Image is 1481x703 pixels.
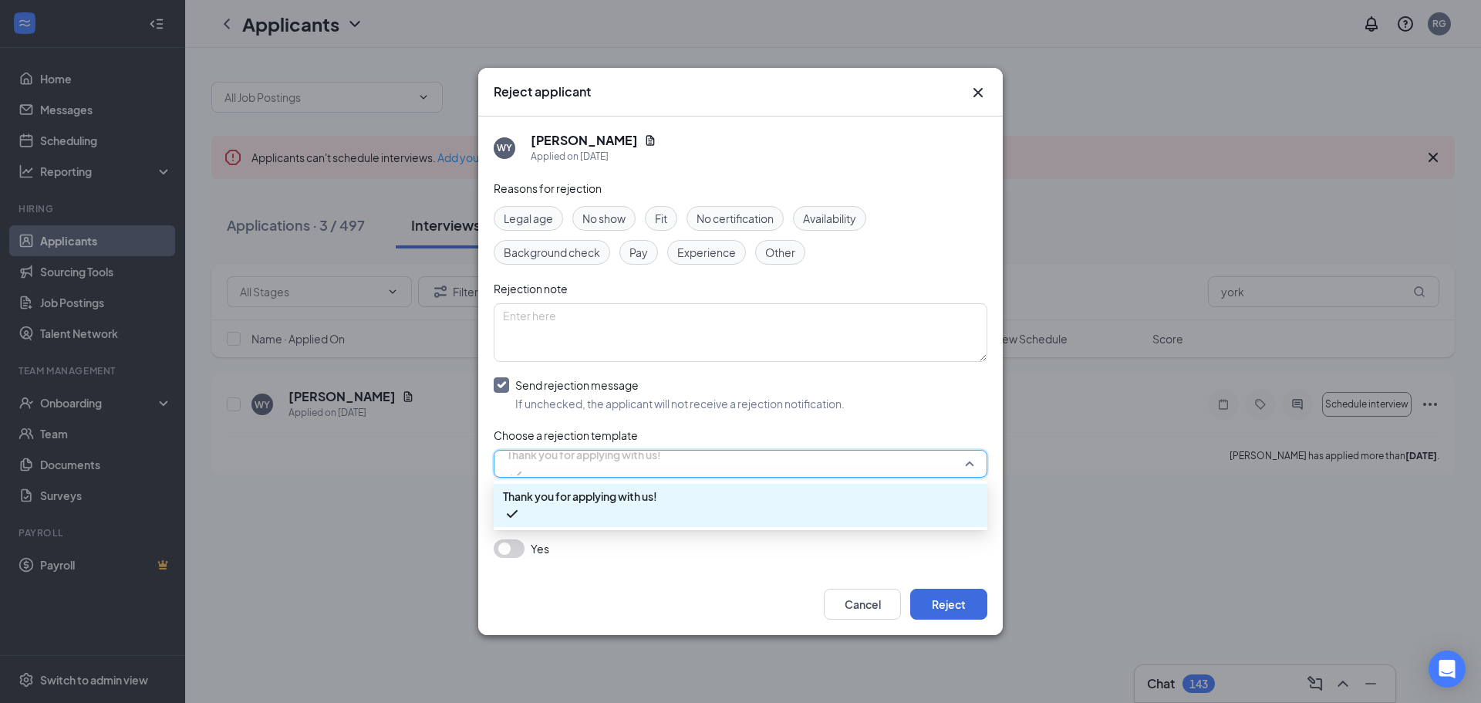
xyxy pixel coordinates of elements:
svg: Document [644,134,656,147]
span: Thank you for applying with us! [503,488,657,505]
span: Rejection note [494,282,568,296]
span: Background check [504,244,600,261]
span: No show [582,210,626,227]
span: Choose a rejection template [494,428,638,442]
span: Availability [803,210,856,227]
span: No certification [697,210,774,227]
svg: Checkmark [507,466,525,485]
span: Fit [655,210,667,227]
span: Reasons for rejection [494,181,602,195]
h5: [PERSON_NAME] [531,132,638,149]
button: Cancel [824,589,901,620]
div: WY [497,141,512,154]
span: Yes [531,539,549,558]
div: Applied on [DATE] [531,149,656,164]
svg: Checkmark [503,505,521,523]
span: Experience [677,244,736,261]
span: Other [765,244,795,261]
div: Open Intercom Messenger [1429,651,1466,688]
button: Reject [910,589,987,620]
span: Legal age [504,210,553,227]
button: Close [969,83,987,102]
svg: Cross [969,83,987,102]
h3: Reject applicant [494,83,591,100]
span: Pay [629,244,648,261]
span: Thank you for applying with us! [507,443,661,466]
